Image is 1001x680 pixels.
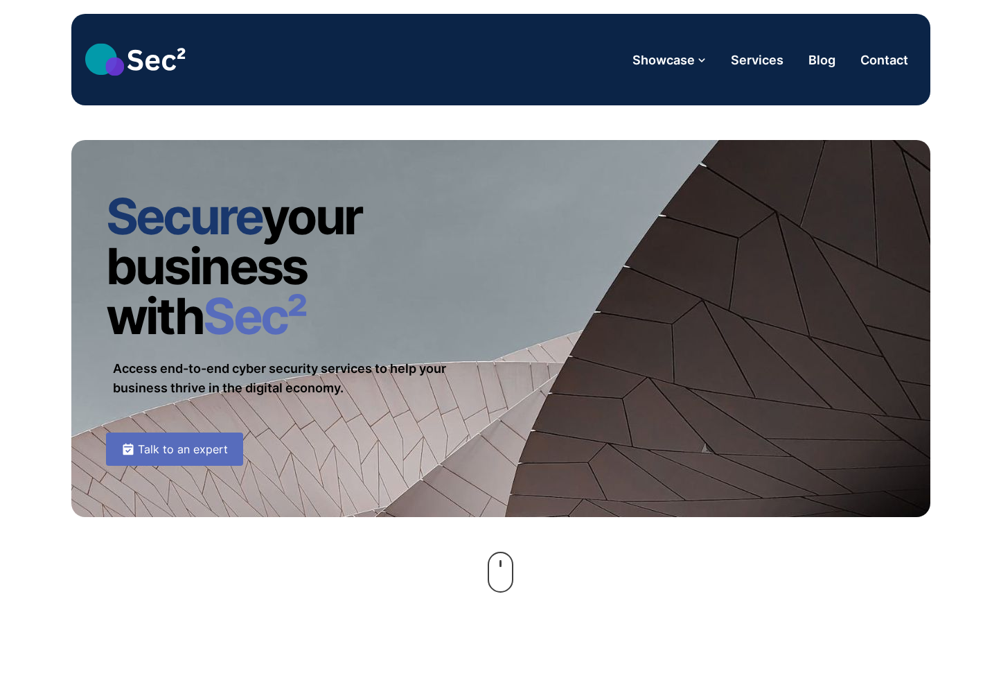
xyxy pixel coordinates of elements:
a: Talk to an expert [106,433,243,466]
p: Access end-to-end cyber security services to help your business thrive in the digital economy. [106,352,501,405]
span: Sec² [203,286,306,346]
h1: your business with [106,191,501,341]
span: Secure [106,186,261,246]
a: Blog [800,45,844,75]
a: Contact [852,45,916,75]
a: Services [723,45,792,75]
button: Showcase [624,45,714,75]
span: Showcase [632,51,695,69]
